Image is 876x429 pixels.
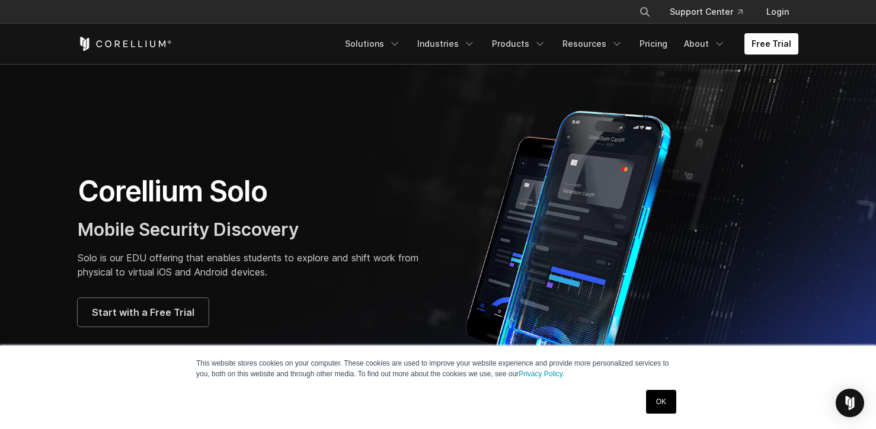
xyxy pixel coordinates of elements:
[338,33,798,55] div: Navigation Menu
[78,37,172,51] a: Corellium Home
[196,358,680,379] p: This website stores cookies on your computer. These cookies are used to improve your website expe...
[646,390,676,414] a: OK
[555,33,630,55] a: Resources
[660,1,752,23] a: Support Center
[836,389,864,417] div: Open Intercom Messenger
[450,102,705,398] img: Corellium Solo for mobile app security solutions
[78,219,299,240] span: Mobile Security Discovery
[410,33,482,55] a: Industries
[519,370,564,378] a: Privacy Policy.
[92,305,194,319] span: Start with a Free Trial
[338,33,408,55] a: Solutions
[485,33,553,55] a: Products
[677,33,733,55] a: About
[757,1,798,23] a: Login
[744,33,798,55] a: Free Trial
[78,251,426,279] p: Solo is our EDU offering that enables students to explore and shift work from physical to virtual...
[632,33,674,55] a: Pricing
[634,1,656,23] button: Search
[78,298,209,326] a: Start with a Free Trial
[625,1,798,23] div: Navigation Menu
[78,174,426,209] h1: Corellium Solo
